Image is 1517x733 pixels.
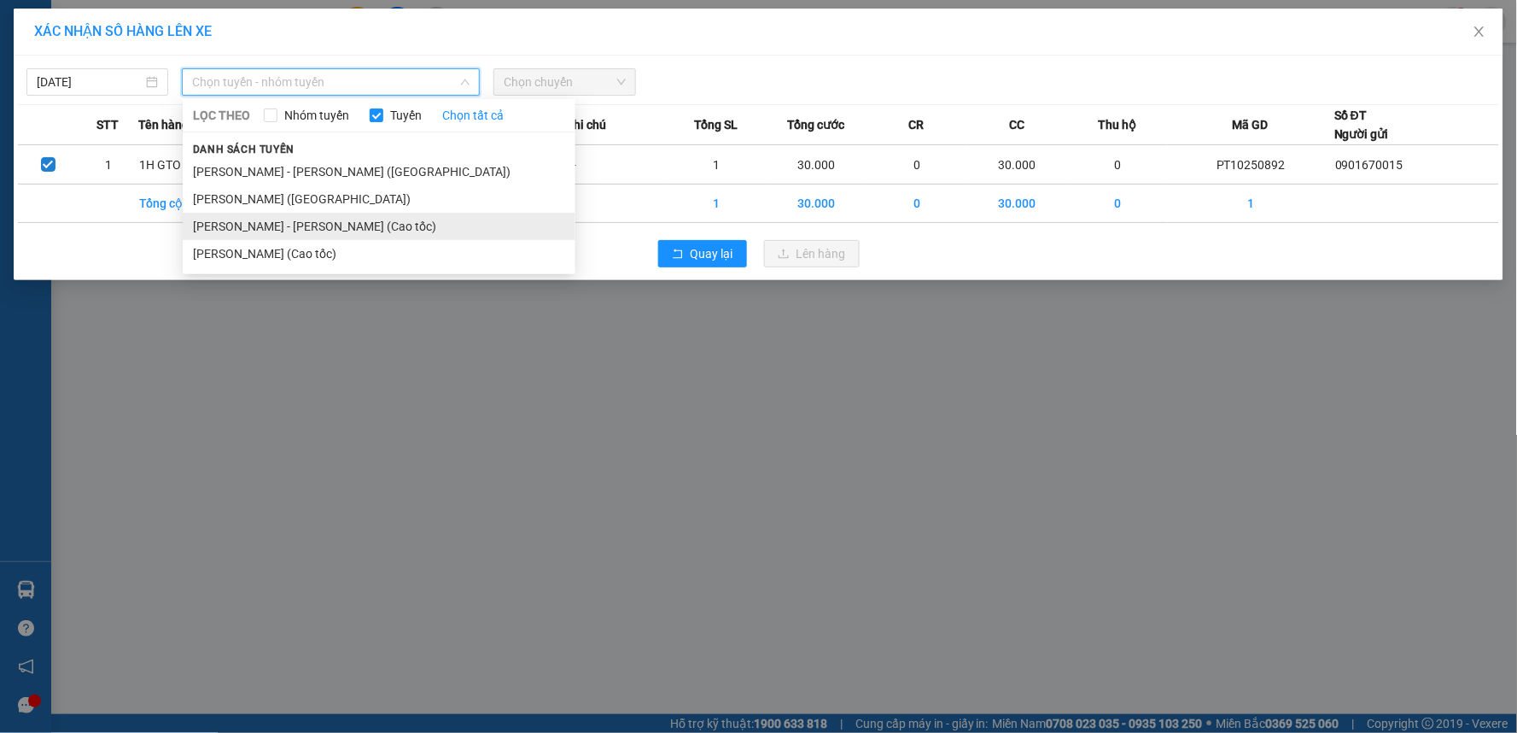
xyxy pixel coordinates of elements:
[1233,115,1269,134] span: Mã GD
[183,240,575,267] li: [PERSON_NAME] (Cao tốc)
[6,106,56,125] span: Đã thu:
[96,115,119,134] span: STT
[672,248,684,261] span: rollback
[193,106,250,125] span: LỌC THEO
[138,145,239,185] td: 1H GTO
[1334,106,1389,144] div: Số ĐT Người gửi
[1098,115,1136,134] span: Thu hộ
[185,126,195,145] span: 0
[183,158,575,185] li: [PERSON_NAME] - [PERSON_NAME] ([GEOGRAPHIC_DATA])
[866,145,967,185] td: 0
[504,69,625,95] span: Chọn chuyến
[61,106,121,125] span: 250.000
[909,115,925,134] span: CR
[138,115,189,134] span: Tên hàng
[146,126,182,145] span: GTN:
[967,145,1068,185] td: 30.000
[1473,25,1486,38] span: close
[146,106,214,125] span: Chưa thu:
[277,106,356,125] span: Nhóm tuyến
[131,9,284,47] p: Nhận:
[658,240,747,267] button: rollbackQuay lại
[1009,115,1024,134] span: CC
[767,185,867,223] td: 30.000
[219,106,228,125] span: 0
[1068,145,1169,185] td: 0
[64,126,73,145] span: 0
[764,240,860,267] button: uploadLên hàng
[383,106,429,125] span: Tuyến
[1168,145,1334,185] td: PT10250892
[566,145,667,185] td: ---
[788,115,845,134] span: Tổng cước
[691,244,733,263] span: Quay lại
[131,9,283,47] span: Trạm [GEOGRAPHIC_DATA]
[7,44,128,63] span: [PERSON_NAME]
[37,73,143,91] input: 15/10/2025
[442,106,504,125] a: Chọn tất cả
[967,185,1068,223] td: 30.000
[6,126,60,145] span: Thu hộ:
[183,213,575,240] li: [PERSON_NAME] - [PERSON_NAME] (Cao tốc)
[34,23,212,39] span: XÁC NHẬN SỐ HÀNG LÊN XE
[666,145,767,185] td: 1
[131,50,284,82] span: 0385693216
[138,185,239,223] td: Tổng cộng
[131,85,162,101] span: Giao:
[7,28,128,63] p: Gửi:
[666,185,767,223] td: 1
[767,145,867,185] td: 30.000
[1456,9,1503,56] button: Close
[460,77,470,87] span: down
[1168,185,1334,223] td: 1
[183,142,305,157] span: Danh sách tuyến
[1335,158,1403,172] span: 0901670015
[694,115,738,134] span: Tổng SL
[7,66,32,82] span: Lấy:
[566,115,607,134] span: Ghi chú
[866,185,967,223] td: 0
[192,69,470,95] span: Chọn tuyến - nhóm tuyến
[1068,185,1169,223] td: 0
[79,145,139,185] td: 1
[183,185,575,213] li: [PERSON_NAME] ([GEOGRAPHIC_DATA])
